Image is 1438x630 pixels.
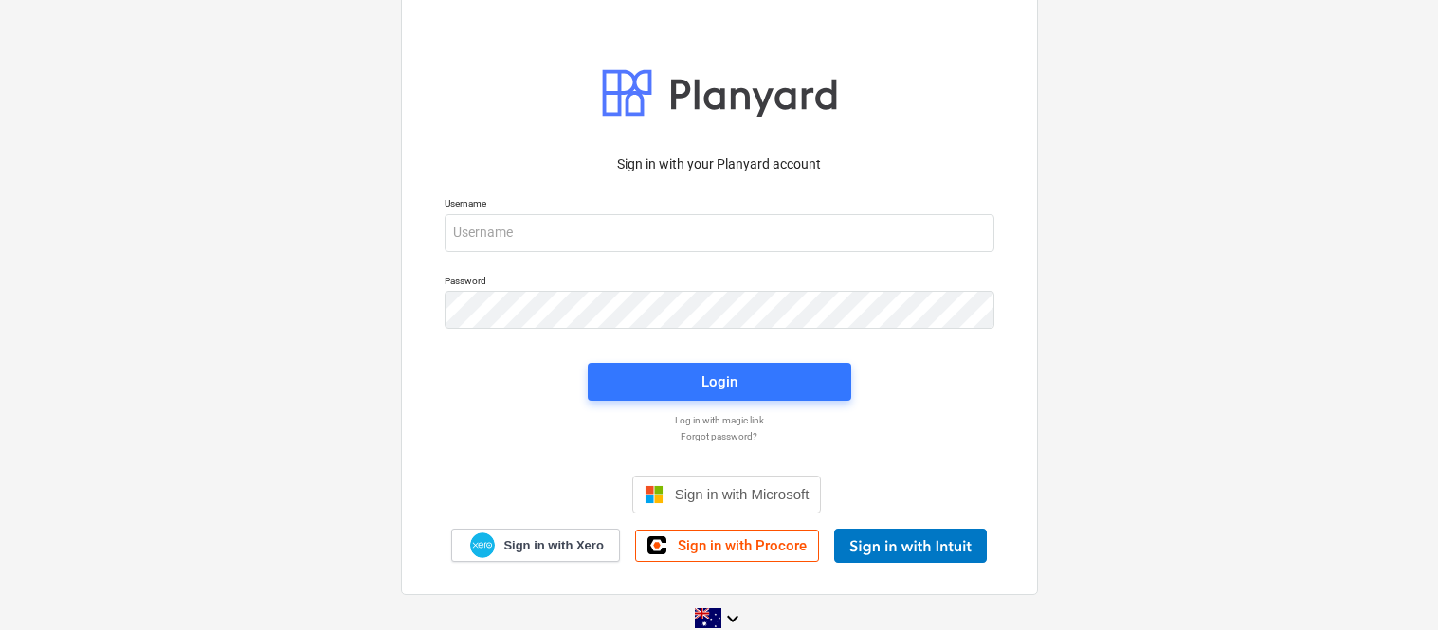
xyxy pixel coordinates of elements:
[503,537,603,554] span: Sign in with Xero
[445,154,994,174] p: Sign in with your Planyard account
[678,537,807,554] span: Sign in with Procore
[635,530,819,562] a: Sign in with Procore
[445,275,994,291] p: Password
[451,529,620,562] a: Sign in with Xero
[470,532,495,558] img: Xero logo
[435,414,1004,426] a: Log in with magic link
[675,486,810,502] span: Sign in with Microsoft
[588,363,851,401] button: Login
[435,430,1004,442] a: Forgot password?
[445,197,994,213] p: Username
[721,607,744,630] i: keyboard_arrow_down
[645,485,664,504] img: Microsoft logo
[445,214,994,252] input: Username
[701,369,737,394] div: Login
